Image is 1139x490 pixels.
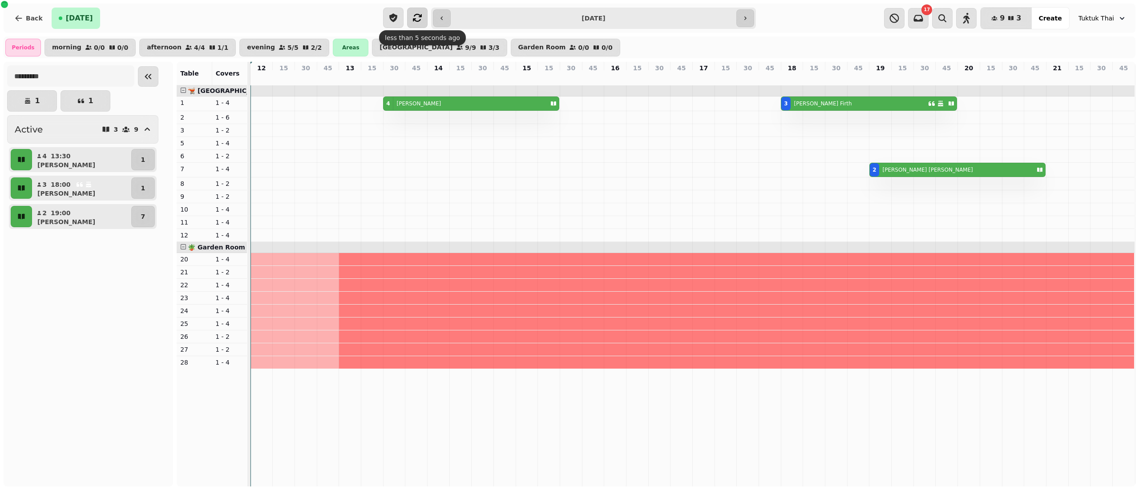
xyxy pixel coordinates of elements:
[215,98,243,107] p: 1 - 4
[465,44,476,51] p: 9 / 9
[139,39,236,56] button: afternoon4/41/1
[247,44,275,51] p: evening
[872,166,876,173] div: 2
[942,64,951,72] p: 45
[180,126,208,135] p: 3
[131,177,155,199] button: 1
[372,39,507,56] button: [GEOGRAPHIC_DATA]9/93/3
[34,177,129,199] button: 318:00[PERSON_NAME]
[522,64,531,72] p: 15
[138,66,158,87] button: Collapse sidebar
[1031,64,1039,72] p: 45
[180,165,208,173] p: 7
[194,44,205,51] p: 4 / 4
[180,70,199,77] span: Table
[180,192,208,201] p: 9
[1073,10,1132,26] button: Tuktuk Thai
[478,64,487,72] p: 30
[180,345,208,354] p: 27
[215,179,243,188] p: 1 - 2
[44,39,136,56] button: morning0/00/0
[766,64,774,72] p: 45
[7,115,158,144] button: Active39
[215,231,243,240] p: 1 - 4
[721,64,730,72] p: 15
[215,139,243,148] p: 1 - 4
[655,64,663,72] p: 30
[390,64,398,72] p: 30
[898,64,907,72] p: 15
[578,44,589,51] p: 0 / 0
[37,161,95,169] p: [PERSON_NAME]
[215,255,243,264] p: 1 - 4
[379,30,466,45] div: less than 5 seconds ago
[1097,64,1106,72] p: 30
[180,358,208,367] p: 28
[88,97,93,104] p: 1
[215,192,243,201] p: 1 - 2
[180,332,208,341] p: 26
[633,64,642,72] p: 15
[883,166,973,173] p: [PERSON_NAME] [PERSON_NAME]
[15,123,43,136] h2: Active
[215,205,243,214] p: 1 - 4
[677,64,686,72] p: 45
[518,44,566,51] p: Garden Room
[114,126,118,133] p: 3
[51,152,71,161] p: 13:30
[37,217,95,226] p: [PERSON_NAME]
[1119,64,1128,72] p: 45
[52,44,81,51] p: morning
[302,64,310,72] p: 30
[788,64,796,72] p: 18
[784,100,788,107] div: 3
[501,64,509,72] p: 45
[215,293,243,302] p: 1 - 4
[215,281,243,289] p: 1 - 4
[51,209,71,217] p: 19:00
[1053,64,1061,72] p: 21
[218,44,229,51] p: 1 / 1
[589,64,597,72] p: 45
[180,268,208,277] p: 21
[7,8,50,29] button: Back
[215,345,243,354] p: 1 - 2
[794,100,852,107] p: [PERSON_NAME] Firth
[287,44,299,51] p: 5 / 5
[37,189,95,198] p: [PERSON_NAME]
[965,64,973,72] p: 20
[51,180,71,189] p: 18:00
[180,98,208,107] p: 1
[180,113,208,122] p: 2
[346,64,354,72] p: 13
[368,64,376,72] p: 15
[7,90,57,112] button: 1
[456,64,464,72] p: 15
[42,209,47,217] p: 2
[1075,64,1083,72] p: 15
[180,179,208,188] p: 8
[397,100,441,107] p: [PERSON_NAME]
[924,8,930,12] span: 17
[215,306,243,315] p: 1 - 4
[66,15,93,22] span: [DATE]
[743,64,752,72] p: 30
[147,44,182,51] p: afternoon
[611,64,619,72] p: 16
[323,64,332,72] p: 45
[333,39,368,56] div: Areas
[215,332,243,341] p: 1 - 2
[215,319,243,328] p: 1 - 4
[141,212,145,221] p: 7
[215,358,243,367] p: 1 - 4
[1078,14,1114,23] span: Tuktuk Thai
[34,206,129,227] button: 219:00[PERSON_NAME]
[1000,15,1005,22] span: 9
[61,90,110,112] button: 1
[380,44,452,51] p: [GEOGRAPHIC_DATA]
[180,255,208,264] p: 20
[180,139,208,148] p: 5
[215,165,243,173] p: 1 - 4
[117,44,129,51] p: 0 / 0
[215,268,243,277] p: 1 - 2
